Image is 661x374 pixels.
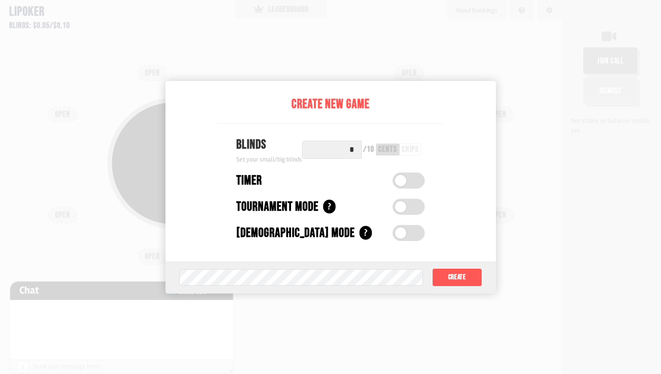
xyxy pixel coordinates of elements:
[236,155,302,164] div: Set your small/big blinds
[236,197,319,217] div: Tournament Mode
[323,200,336,213] div: ?
[363,145,374,154] div: / 10
[402,145,419,154] div: chips
[236,135,302,155] div: Blinds
[236,224,355,243] div: [DEMOGRAPHIC_DATA] Mode
[378,145,397,154] div: cents
[236,171,262,190] div: Timer
[432,268,482,287] button: Create
[359,226,372,240] div: ?
[218,95,443,114] div: Create New Game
